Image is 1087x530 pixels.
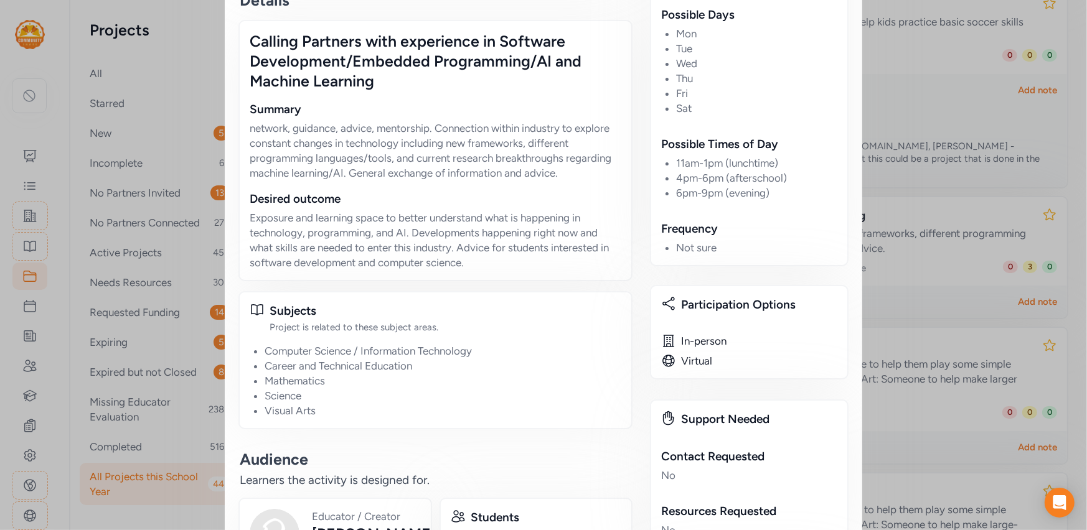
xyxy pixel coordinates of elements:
[661,503,837,520] div: Resources Requested
[270,302,621,320] div: Subjects
[250,101,621,118] div: Summary
[250,121,621,180] p: network, guidance, advice, mentorship. Connection within industry to explore constant changes in ...
[676,26,837,41] li: Mon
[681,353,712,368] div: Virtual
[676,170,837,185] li: 4pm-6pm (afterschool)
[661,468,837,483] div: No
[1045,488,1075,518] div: Open Intercom Messenger
[676,71,837,86] li: Thu
[265,358,621,373] li: Career and Technical Education
[240,449,631,469] h4: Audience
[265,388,621,403] li: Science
[265,403,621,418] li: Visual Arts
[676,240,837,255] li: Not sure
[676,41,837,56] li: Tue
[471,509,622,526] div: Students
[265,343,621,358] li: Computer Science / Information Technology
[661,136,837,153] div: Possible Times of Day
[676,101,837,116] li: Sat
[250,31,621,91] div: Calling Partners with experience in Software Development/Embedded Programming/AI and Machine Lear...
[661,220,837,238] div: Frequency
[270,321,621,333] div: Project is related to these subject areas.
[676,156,837,170] li: 11am-1pm (lunchtime)
[312,509,436,524] div: Educator / Creator
[676,86,837,101] li: Fri
[676,56,837,71] li: Wed
[240,472,631,489] div: Learners the activity is designed for.
[250,190,621,208] div: Desired outcome
[250,210,621,270] p: Exposure and learning space to better understand what is happening in technology, programming, an...
[676,185,837,200] li: 6pm-9pm (evening)
[661,448,837,465] div: Contact Requested
[661,6,837,24] div: Possible Days
[681,296,837,314] div: Participation Options
[681,411,837,428] div: Support Needed
[265,373,621,388] li: Mathematics
[681,333,727,348] div: In-person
